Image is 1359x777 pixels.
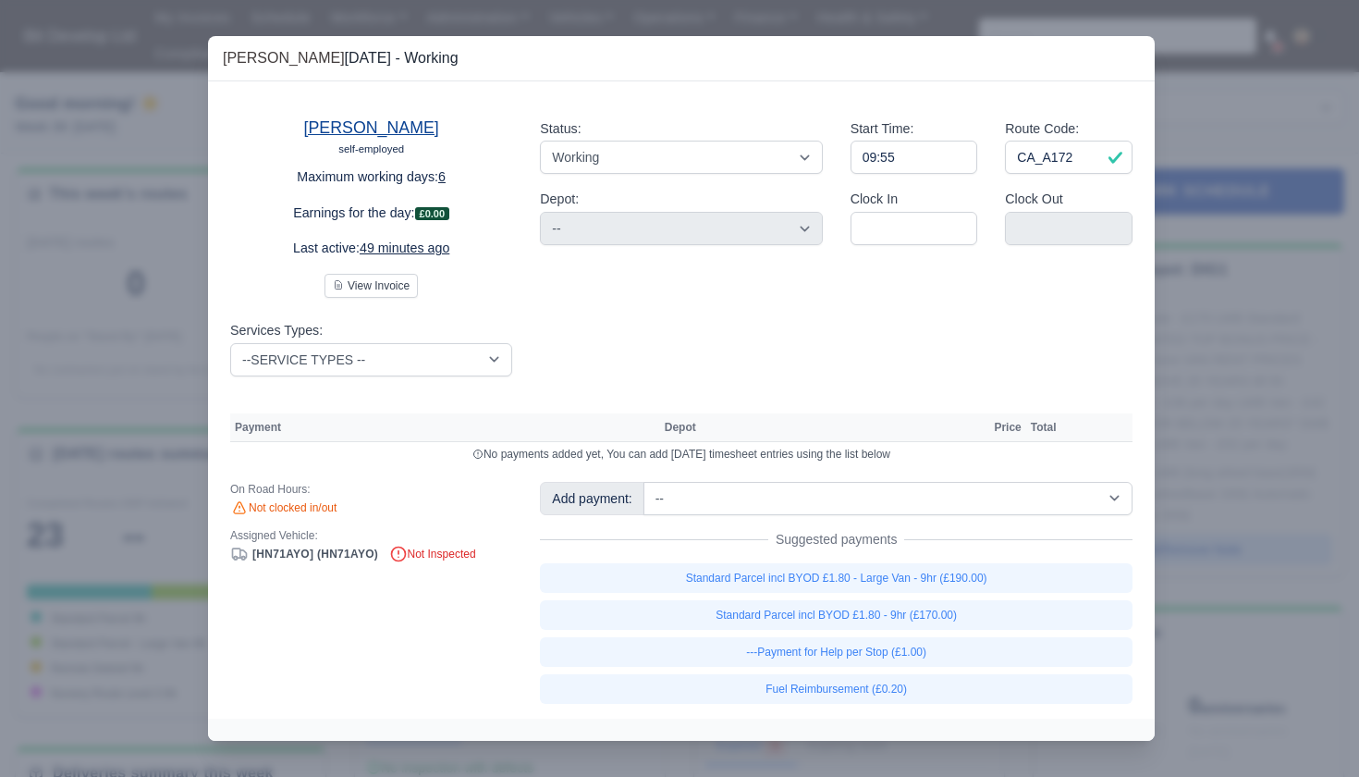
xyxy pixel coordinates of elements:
iframe: Chat Widget [1267,688,1359,777]
td: No payments added yet, You can add [DATE] timesheet entries using the list below [230,442,1132,467]
label: Services Types: [230,320,323,341]
a: [PERSON_NAME] [223,50,345,66]
label: Route Code: [1005,118,1079,140]
div: Add payment: [540,482,643,515]
a: [PERSON_NAME] [304,118,439,137]
button: View Invoice [324,274,418,298]
p: Earnings for the day: [230,203,512,224]
a: Standard Parcel incl BYOD £1.80 - 9hr (£170.00) [540,600,1132,630]
label: Clock In [851,189,898,210]
label: Depot: [540,189,579,210]
div: Assigned Vehicle: [230,528,512,543]
a: Fuel Reimbursement (£0.20) [540,674,1132,704]
small: self-employed [338,143,404,154]
div: Not clocked in/out [230,500,512,517]
th: Total [1026,413,1061,441]
u: 6 [438,169,446,184]
span: Not Inspected [389,548,476,561]
th: Price [989,413,1025,441]
div: On Road Hours: [230,482,512,497]
a: Standard Parcel incl BYOD £1.80 - Large Van - 9hr (£190.00) [540,563,1132,593]
label: Status: [540,118,581,140]
div: [DATE] - Working [223,47,459,69]
a: ---Payment for Help per Stop (£1.00) [540,637,1132,667]
th: Depot [660,413,975,441]
label: Start Time: [851,118,914,140]
p: Maximum working days: [230,166,512,188]
p: Last active: [230,238,512,259]
u: 49 minutes ago [360,240,449,255]
th: Payment [230,413,660,441]
span: £0.00 [415,207,450,221]
a: [HN71AYO] (HN71AYO) [230,548,378,561]
span: Suggested payments [768,530,905,549]
label: Clock Out [1005,189,1063,210]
